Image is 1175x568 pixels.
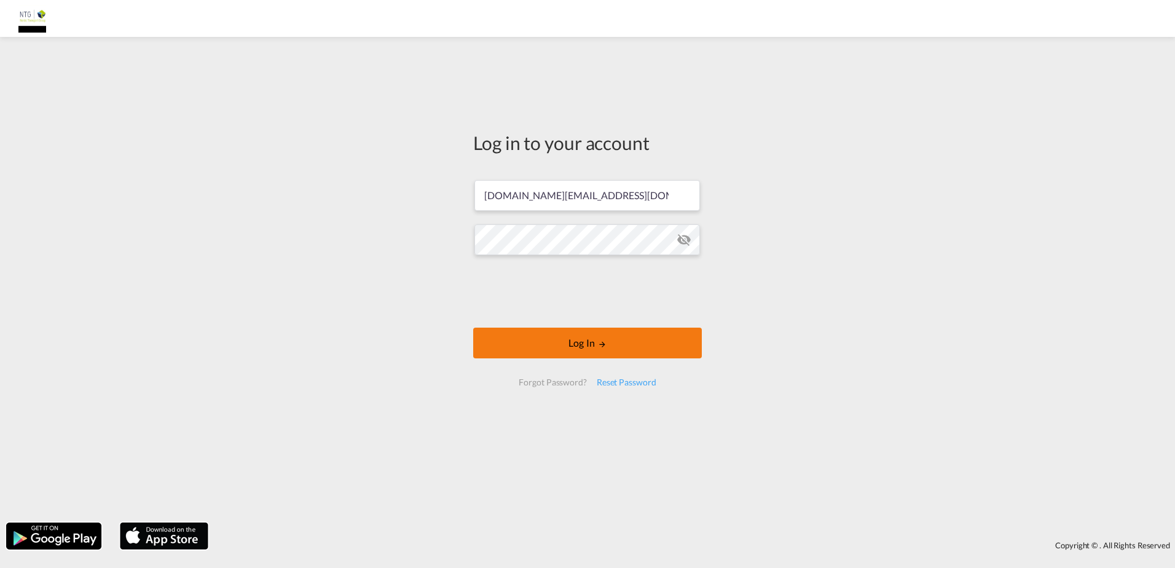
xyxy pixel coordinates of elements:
[474,180,700,211] input: Enter email/phone number
[5,521,103,551] img: google.png
[514,371,591,393] div: Forgot Password?
[119,521,210,551] img: apple.png
[677,232,691,247] md-icon: icon-eye-off
[494,267,681,315] iframe: reCAPTCHA
[18,5,46,33] img: b7b96920c17411eca9de8ddf9a75f21b.JPG
[214,535,1175,556] div: Copyright © . All Rights Reserved
[592,371,661,393] div: Reset Password
[473,328,702,358] button: LOGIN
[473,130,702,156] div: Log in to your account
